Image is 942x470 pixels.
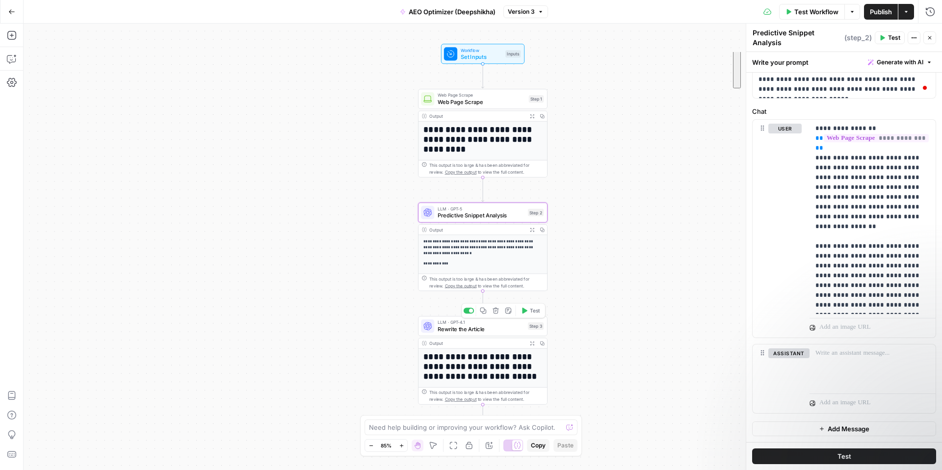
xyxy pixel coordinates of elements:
div: Output [429,113,524,120]
span: LLM · GPT-4.1 [438,319,524,326]
button: Version 3 [503,5,548,18]
div: Output [429,340,524,347]
span: 85% [381,442,392,449]
span: Paste [557,441,574,450]
div: Step 2 [528,209,544,216]
button: Test [752,448,936,464]
span: Workflow [461,47,502,53]
span: Test [530,307,540,314]
g: Edge from step_1 to step_2 [481,178,484,202]
span: AEO Optimizer (Deepshikha) [409,7,496,17]
label: Chat [752,106,936,116]
button: Test [518,305,544,316]
button: Add Message [752,421,936,436]
span: Predictive Snippet Analysis [438,211,524,220]
span: Version 3 [508,7,535,16]
span: Test [837,451,851,461]
span: Copy the output [445,170,477,175]
button: Test [875,31,905,44]
span: Set Inputs [461,52,502,61]
button: Publish [864,4,898,20]
span: Rewrite the Article [438,325,524,333]
div: This output is too large & has been abbreviated for review. to view the full content. [429,162,544,175]
div: WorkflowSet InputsInputs [418,44,548,64]
div: Write your prompt [746,52,942,72]
button: assistant [768,348,810,358]
div: This output is too large & has been abbreviated for review. to view the full content. [429,276,544,289]
button: Test Workflow [779,4,844,20]
span: Publish [870,7,892,17]
span: Copy the output [445,283,477,288]
span: LLM · GPT-5 [438,206,524,212]
div: Output [429,226,524,233]
span: Copy the output [445,397,477,402]
textarea: Predictive Snippet Analysis [753,28,842,48]
span: ( step_2 ) [844,33,872,43]
span: Generate with AI [877,58,923,67]
button: Paste [553,439,577,452]
span: Copy [531,441,546,450]
span: Test [888,33,900,42]
button: user [768,124,802,133]
div: assistant [753,344,802,413]
button: AEO Optimizer (Deepshikha) [394,4,501,20]
button: Generate with AI [864,56,936,69]
div: Step 1 [529,95,544,103]
span: Add Message [828,424,869,434]
div: Step 3 [528,322,544,330]
span: Web Page Scrape [438,92,525,99]
g: Edge from start to step_1 [481,64,484,88]
div: This output is too large & has been abbreviated for review. to view the full content. [429,389,544,402]
span: Web Page Scrape [438,98,525,106]
div: user [753,120,802,338]
span: Test Workflow [794,7,838,17]
button: Copy [527,439,549,452]
div: Inputs [505,50,521,57]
